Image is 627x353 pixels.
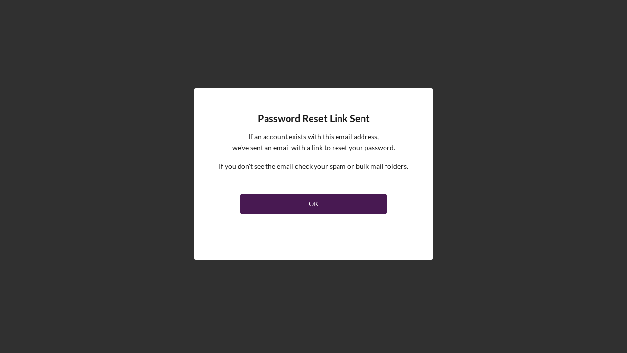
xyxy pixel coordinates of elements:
[309,194,319,214] div: OK
[258,113,370,124] h4: Password Reset Link Sent
[240,194,387,214] button: OK
[219,161,408,172] p: If you don't see the email check your spam or bulk mail folders.
[232,131,395,153] p: If an account exists with this email address, we've sent an email with a link to reset your passw...
[240,190,387,214] a: OK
